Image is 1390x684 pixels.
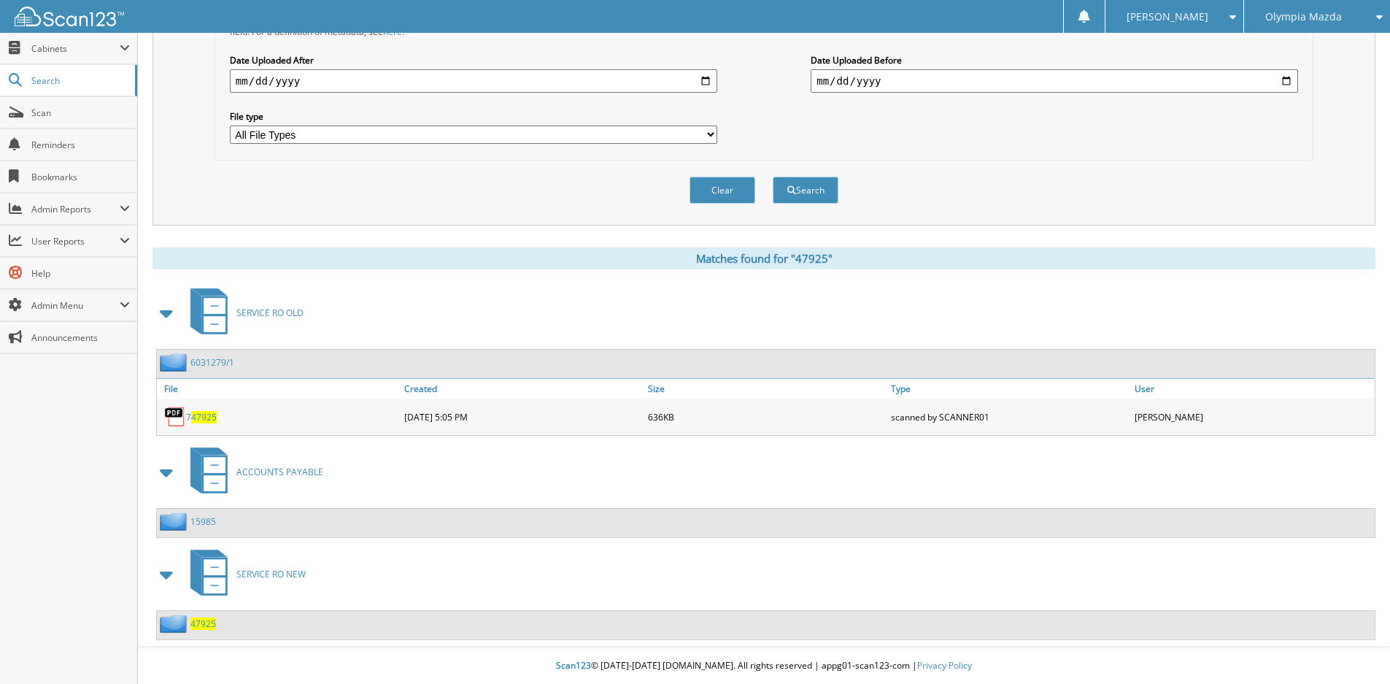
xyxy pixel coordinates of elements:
[186,411,217,423] a: 747925
[31,203,120,215] span: Admin Reports
[160,353,190,372] img: folder2.png
[887,402,1131,431] div: scanned by SCANNER01
[236,466,323,478] span: ACCOUNTS PAYABLE
[236,307,304,319] span: SERVICE RO OLD
[31,139,130,151] span: Reminders
[157,379,401,399] a: File
[31,331,130,344] span: Announcements
[230,110,717,123] label: File type
[182,545,306,603] a: SERVICE RO NEW
[31,107,130,119] span: Scan
[1127,12,1208,21] span: [PERSON_NAME]
[31,267,130,280] span: Help
[644,402,888,431] div: 636KB
[160,615,190,633] img: folder2.png
[31,171,130,183] span: Bookmarks
[1131,402,1375,431] div: [PERSON_NAME]
[190,515,216,528] a: 15985
[1131,379,1375,399] a: User
[160,512,190,531] img: folder2.png
[811,54,1298,66] label: Date Uploaded Before
[190,356,234,369] a: 6031279/1
[917,659,972,672] a: Privacy Policy
[152,247,1375,269] div: Matches found for "47925"
[182,443,323,501] a: ACCOUNTS PAYABLE
[690,177,755,204] button: Clear
[31,235,120,247] span: User Reports
[182,284,304,342] a: SERVICE RO OLD
[1317,614,1390,684] iframe: Chat Widget
[811,69,1298,93] input: end
[1265,12,1342,21] span: Olympia Mazda
[190,618,216,630] a: 47925
[31,42,120,55] span: Cabinets
[556,659,591,672] span: Scan123
[401,379,644,399] a: Created
[644,379,888,399] a: Size
[773,177,838,204] button: Search
[401,402,644,431] div: [DATE] 5:05 PM
[31,299,120,312] span: Admin Menu
[15,7,124,26] img: scan123-logo-white.svg
[164,406,186,428] img: PDF.png
[191,411,217,423] span: 47925
[138,648,1390,684] div: © [DATE]-[DATE] [DOMAIN_NAME]. All rights reserved | appg01-scan123-com |
[31,74,128,87] span: Search
[230,69,717,93] input: start
[236,568,306,580] span: SERVICE RO NEW
[887,379,1131,399] a: Type
[230,54,717,66] label: Date Uploaded After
